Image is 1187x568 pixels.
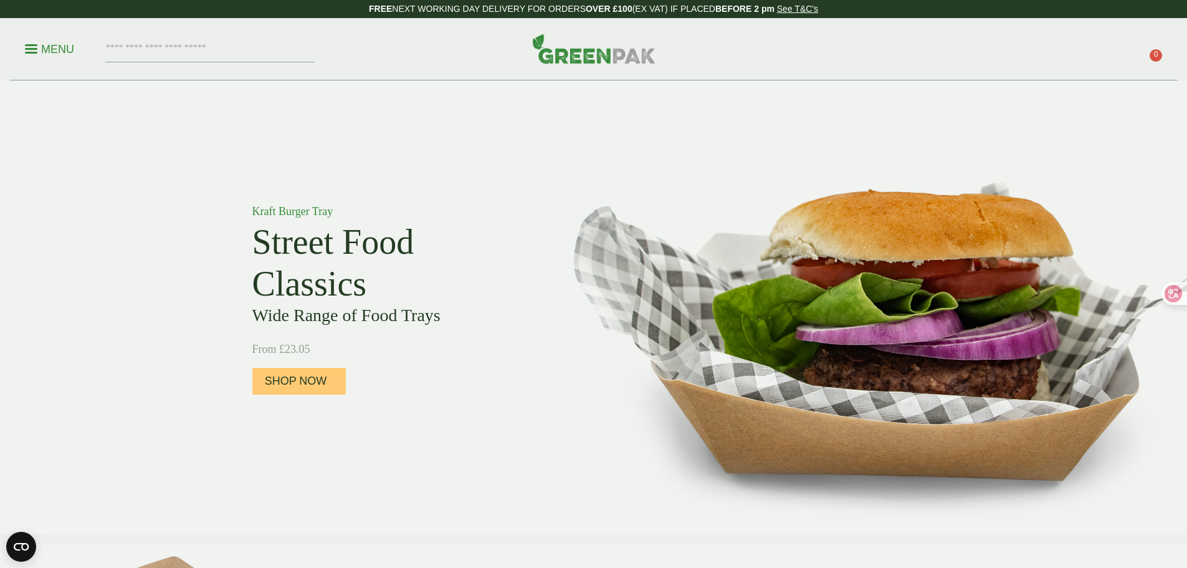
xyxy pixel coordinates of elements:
span: Shop Now [265,375,327,388]
img: GreenPak Supplies [532,34,655,64]
a: See T&C's [777,4,818,14]
strong: FREE [369,4,392,14]
a: Shop Now [252,368,346,395]
a: Menu [25,42,74,54]
h2: Street Food Classics [252,221,533,305]
button: Open CMP widget [6,532,36,562]
img: Street Food Classics [534,81,1187,534]
h3: Wide Range of Food Trays [252,305,533,326]
strong: BEFORE 2 pm [715,4,775,14]
span: 0 [1150,49,1162,62]
strong: OVER £100 [586,4,632,14]
p: Menu [25,42,74,57]
p: Kraft Burger Tray [252,203,533,220]
span: From £23.05 [252,343,310,355]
